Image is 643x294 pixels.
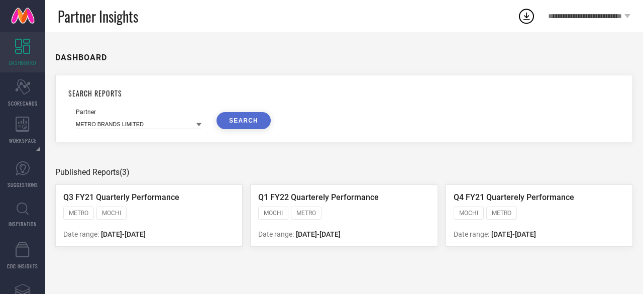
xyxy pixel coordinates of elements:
[454,192,574,202] span: Q4 FY21 Quarterely Performance
[296,210,316,217] span: METRO
[264,210,283,217] span: MOCHI
[8,100,38,107] span: SCORECARDS
[296,230,341,238] span: [DATE] - [DATE]
[492,210,511,217] span: METRO
[491,230,536,238] span: [DATE] - [DATE]
[9,59,36,66] span: DASHBOARD
[55,167,633,177] div: Published Reports (3)
[459,210,478,217] span: MOCHI
[9,137,37,144] span: WORKSPACE
[68,88,620,99] h1: SEARCH REPORTS
[258,192,379,202] span: Q1 FY22 Quarterely Performance
[258,230,294,238] span: Date range:
[58,6,138,27] span: Partner Insights
[69,210,88,217] span: METRO
[7,262,38,270] span: CDC INSIGHTS
[454,230,489,238] span: Date range:
[76,109,201,116] div: Partner
[8,181,38,188] span: SUGGESTIONS
[217,112,271,129] button: SEARCH
[9,220,37,228] span: INSPIRATION
[55,53,107,62] h1: DASHBOARD
[101,230,146,238] span: [DATE] - [DATE]
[63,230,99,238] span: Date range:
[517,7,535,25] div: Open download list
[102,210,121,217] span: MOCHI
[63,192,179,202] span: Q3 FY21 Quarterly Performance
